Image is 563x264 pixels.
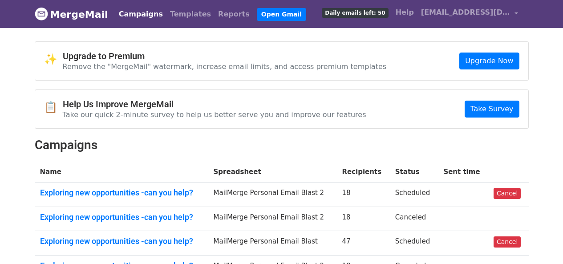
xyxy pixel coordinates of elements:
a: Help [392,4,417,21]
th: Name [35,162,208,183]
td: Scheduled [390,231,438,256]
h4: Help Us Improve MergeMail [63,99,366,110]
td: Scheduled [390,183,438,207]
span: 📋 [44,101,63,114]
td: 47 [336,231,389,256]
a: Campaigns [115,5,166,23]
td: MailMerge Personal Email Blast 2 [208,207,337,231]
th: Recipients [336,162,389,183]
a: MergeMail [35,5,108,24]
img: MergeMail logo [35,7,48,20]
span: ✨ [44,53,63,66]
th: Spreadsheet [208,162,337,183]
a: Cancel [494,236,521,248]
a: Open Gmail [257,8,306,21]
span: [EMAIL_ADDRESS][DOMAIN_NAME] [421,7,510,18]
a: Daily emails left: 50 [318,4,392,21]
a: Reports [215,5,253,23]
a: Upgrade Now [459,53,519,69]
iframe: Chat Widget [518,221,563,264]
a: Cancel [494,188,521,199]
h2: Campaigns [35,138,529,153]
a: Exploring new opportunities -can you help? [40,188,203,198]
th: Sent time [438,162,488,183]
p: Take our quick 2-minute survey to help us better serve you and improve our features [63,110,366,119]
a: Take Survey [465,101,519,118]
span: Daily emails left: 50 [322,8,388,18]
a: Exploring new opportunities -can you help? [40,212,203,222]
th: Status [390,162,438,183]
td: 18 [336,183,389,207]
a: Templates [166,5,215,23]
td: 18 [336,207,389,231]
a: Exploring new opportunities -can you help? [40,236,203,246]
td: MailMerge Personal Email Blast [208,231,337,256]
h4: Upgrade to Premium [63,51,387,61]
p: Remove the "MergeMail" watermark, increase email limits, and access premium templates [63,62,387,71]
td: Canceled [390,207,438,231]
a: [EMAIL_ADDRESS][DOMAIN_NAME] [417,4,522,24]
td: MailMerge Personal Email Blast 2 [208,183,337,207]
